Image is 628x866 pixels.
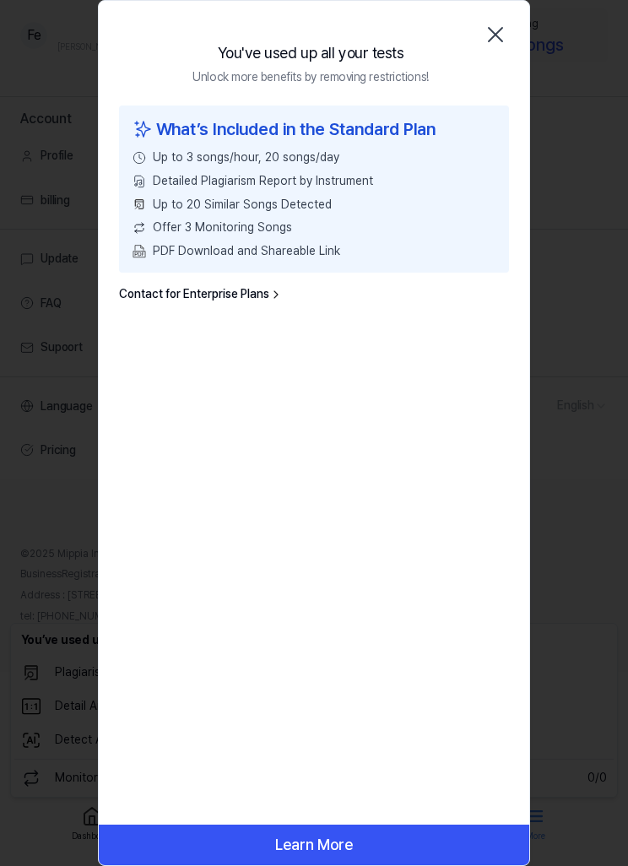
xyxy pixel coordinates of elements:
[133,116,153,143] img: sparkles icon
[133,116,495,143] div: What’s Included in the Standard Plan
[133,245,146,258] img: PDF Download
[153,219,292,236] span: Offer 3 Monitoring Songs
[218,41,404,66] div: You've used up all your tests
[153,197,332,214] span: Up to 20 Similar Songs Detected
[99,825,529,865] button: Learn More
[119,286,283,303] a: Contact for Enterprise Plans
[153,243,340,260] span: PDF Download and Shareable Link
[153,149,339,166] span: Up to 3 songs/hour, 20 songs/day
[153,173,373,190] span: Detailed Plagiarism Report by Instrument
[192,69,428,86] div: Unlock more benefits by removing restrictions!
